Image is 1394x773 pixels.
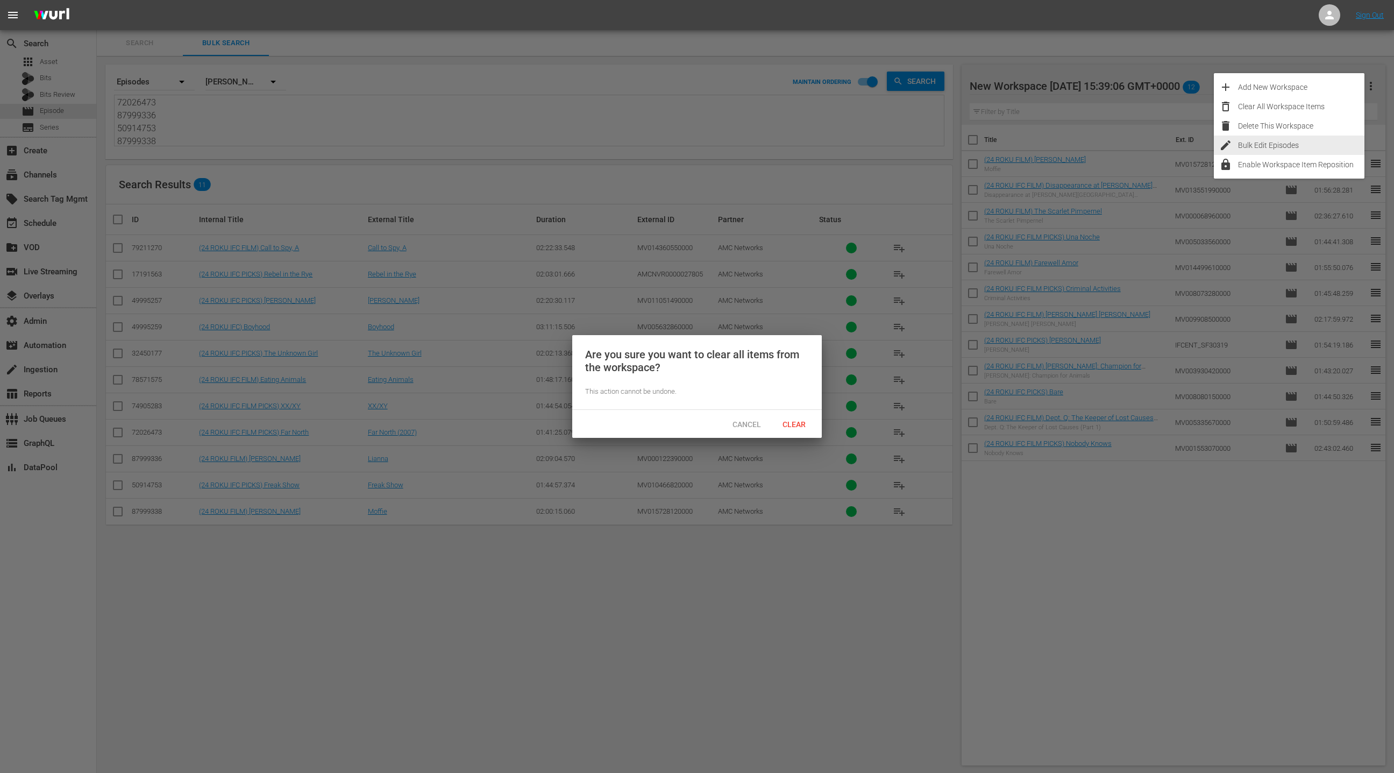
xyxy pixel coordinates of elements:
[774,420,814,429] span: Clear
[1219,139,1232,152] span: edit
[6,9,19,22] span: menu
[1219,158,1232,171] span: lock
[1238,136,1364,155] div: Bulk Edit Episodes
[585,348,809,374] div: Are you sure you want to clear all items from the workspace?
[724,420,770,429] span: Cancel
[585,387,809,397] div: This action cannot be undone.
[1219,119,1232,132] span: delete
[26,3,77,28] img: ans4CAIJ8jUAAAAAAAAAAAAAAAAAAAAAAAAgQb4GAAAAAAAAAAAAAAAAAAAAAAAAJMjXAAAAAAAAAAAAAAAAAAAAAAAAgAT5G...
[1238,116,1364,136] div: Delete This Workspace
[1238,97,1364,116] div: Clear All Workspace Items
[1238,155,1364,174] div: Enable Workspace Item Reposition
[770,414,817,434] button: Clear
[1356,11,1384,19] a: Sign Out
[1219,81,1232,94] span: add
[723,414,770,434] button: Cancel
[1238,77,1364,97] div: Add New Workspace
